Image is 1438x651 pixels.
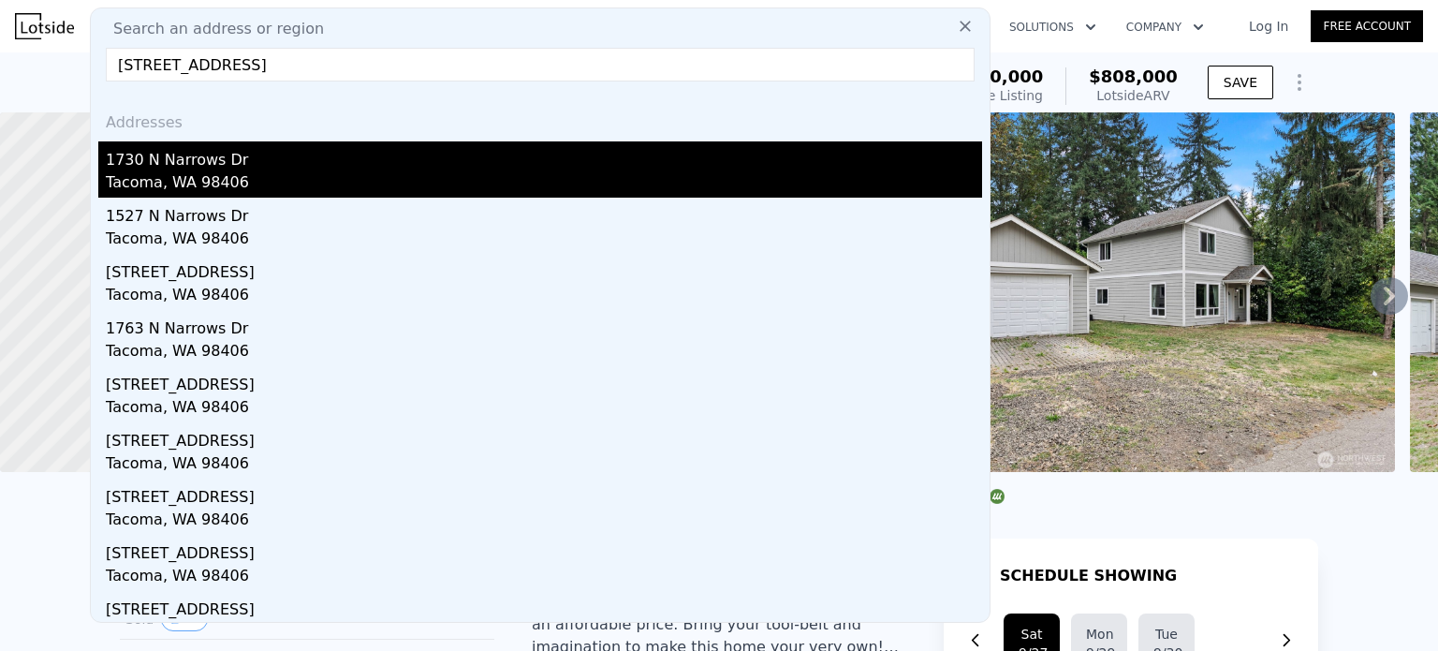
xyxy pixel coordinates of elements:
div: Tacoma, WA 98406 [106,171,982,198]
img: NWMLS Logo [990,489,1005,504]
img: Sale: 169814566 Parcel: 100642108 [857,112,1395,472]
div: Addresses [98,96,982,141]
h1: SCHEDULE SHOWING [1000,565,1177,587]
div: Tacoma, WA 98406 [106,509,982,535]
div: Tacoma, WA 98406 [106,396,982,422]
div: Tacoma, WA 98406 [106,228,982,254]
button: SAVE [1208,66,1273,99]
a: Log In [1226,17,1311,36]
span: $400,000 [955,67,1044,86]
span: Search an address or region [98,18,324,40]
div: Mon [1086,625,1112,644]
div: Tacoma, WA 98406 [106,565,982,591]
button: Solutions [994,10,1111,44]
div: Tacoma, WA 98406 [106,340,982,366]
div: Tue [1153,625,1180,644]
button: Show Options [1281,64,1318,101]
div: [STREET_ADDRESS] [106,366,982,396]
div: [STREET_ADDRESS] [106,535,982,565]
span: Active Listing [955,88,1043,103]
button: Company [1111,10,1219,44]
span: $808,000 [1089,67,1178,86]
div: Lotside ARV [1089,86,1178,105]
div: [STREET_ADDRESS] [106,591,982,621]
div: Tacoma, WA 98406 [106,284,982,310]
div: 1730 N Narrows Dr [106,141,982,171]
div: [STREET_ADDRESS] [106,479,982,509]
a: Free Account [1311,10,1423,42]
div: 1763 N Narrows Dr [106,310,982,340]
div: Tacoma, WA 98406 [106,452,982,479]
img: Lotside [15,13,74,39]
div: [STREET_ADDRESS] [106,422,982,452]
input: Enter an address, city, region, neighborhood or zip code [106,48,975,81]
div: Sat [1019,625,1045,644]
div: 1527 N Narrows Dr [106,198,982,228]
div: [STREET_ADDRESS] [106,254,982,284]
div: Tacoma, WA 98406 [106,621,982,647]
